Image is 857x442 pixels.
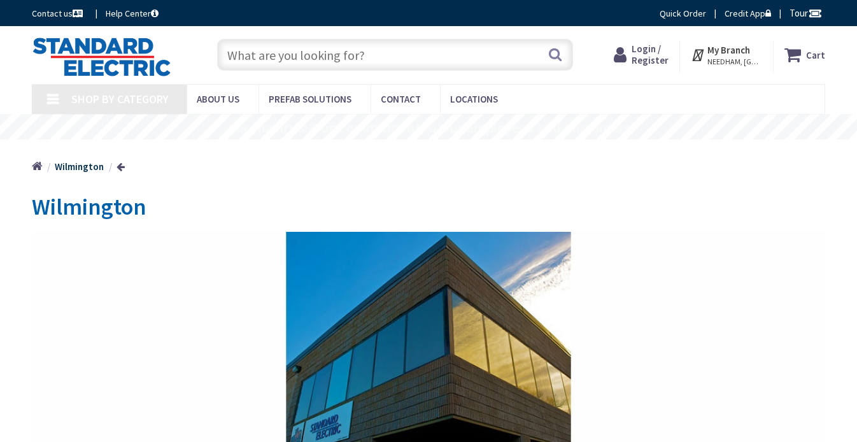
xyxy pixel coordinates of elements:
[707,44,750,56] strong: My Branch
[632,43,669,66] span: Login / Register
[614,43,669,66] a: Login / Register
[217,39,574,71] input: What are you looking for?
[197,93,239,105] span: About Us
[450,93,498,105] span: Locations
[381,93,421,105] span: Contact
[725,7,771,20] a: Credit App
[806,43,825,66] strong: Cart
[707,57,761,67] span: NEEDHAM, [GEOGRAPHIC_DATA]
[32,192,146,221] span: Wilmington
[32,7,85,20] a: Contact us
[269,93,351,105] span: Prefab Solutions
[784,43,825,66] a: Cart
[32,37,171,76] img: Standard Electric
[71,92,169,106] span: Shop By Category
[106,7,159,20] a: Help Center
[55,160,104,173] strong: Wilmington
[660,7,706,20] a: Quick Order
[790,7,822,19] span: Tour
[691,43,761,66] div: My Branch NEEDHAM, [GEOGRAPHIC_DATA]
[228,121,631,135] rs-layer: Coronavirus: Our Commitment to Our Employees and Customers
